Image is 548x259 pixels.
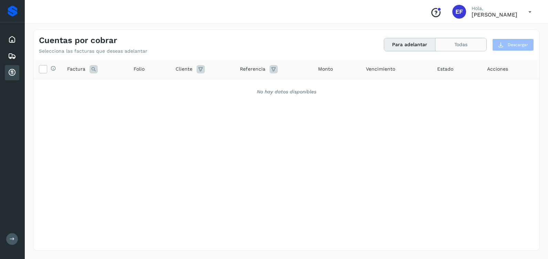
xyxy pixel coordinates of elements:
[384,38,435,51] button: Para adelantar
[437,65,453,73] span: Estado
[472,11,517,18] p: Efren Fernando Millan Quiroz
[366,65,395,73] span: Vencimiento
[39,35,117,45] h4: Cuentas por cobrar
[487,65,508,73] span: Acciones
[176,65,192,73] span: Cliente
[5,65,19,80] div: Cuentas por cobrar
[67,65,85,73] span: Factura
[435,38,486,51] button: Todas
[240,65,265,73] span: Referencia
[42,88,530,95] div: No hay datos disponibles
[508,42,528,48] span: Descargar
[5,49,19,64] div: Embarques
[5,32,19,47] div: Inicio
[39,48,147,54] p: Selecciona las facturas que deseas adelantar
[134,65,145,73] span: Folio
[318,65,333,73] span: Monto
[492,39,534,51] button: Descargar
[472,6,517,11] p: Hola,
